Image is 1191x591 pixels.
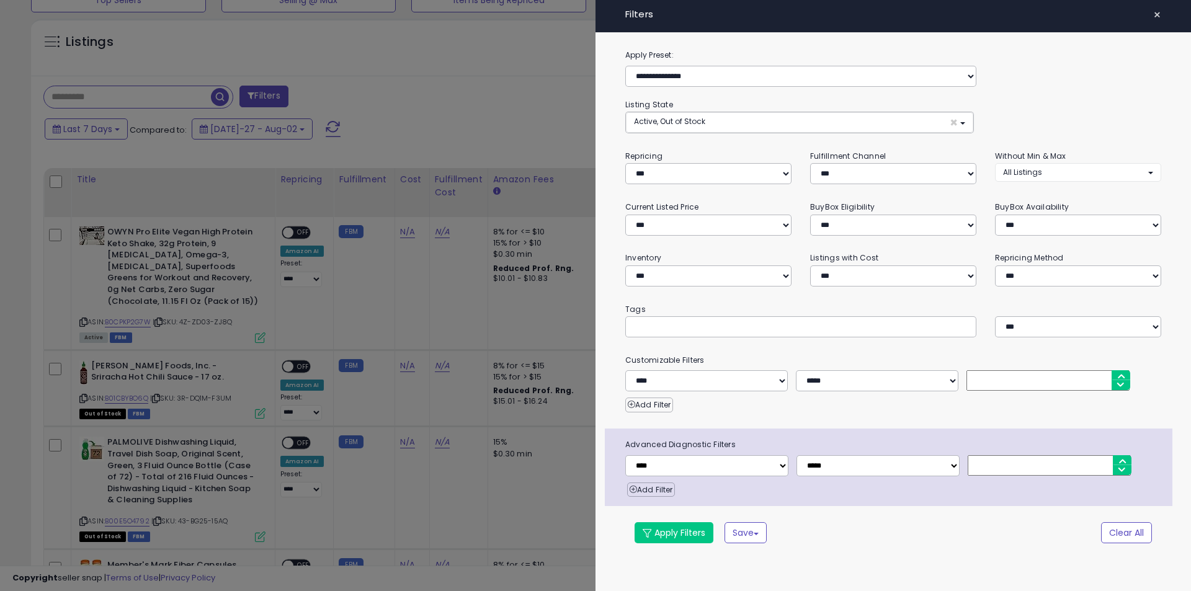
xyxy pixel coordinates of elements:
[1101,522,1152,543] button: Clear All
[995,163,1161,181] button: All Listings
[810,151,886,161] small: Fulfillment Channel
[1003,167,1042,177] span: All Listings
[625,151,662,161] small: Repricing
[627,482,675,497] button: Add Filter
[995,202,1069,212] small: BuyBox Availability
[635,522,713,543] button: Apply Filters
[950,116,958,129] span: ×
[625,99,673,110] small: Listing State
[616,353,1171,367] small: Customizable Filters
[725,522,767,543] button: Save
[995,151,1066,161] small: Without Min & Max
[810,252,878,263] small: Listings with Cost
[810,202,875,212] small: BuyBox Eligibility
[625,9,1161,20] h4: Filters
[616,303,1171,316] small: Tags
[625,398,673,412] button: Add Filter
[1148,6,1166,24] button: ×
[634,116,705,127] span: Active, Out of Stock
[995,252,1064,263] small: Repricing Method
[616,438,1172,451] span: Advanced Diagnostic Filters
[626,112,973,133] button: Active, Out of Stock ×
[616,48,1171,62] label: Apply Preset:
[625,252,661,263] small: Inventory
[625,202,698,212] small: Current Listed Price
[1153,6,1161,24] span: ×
